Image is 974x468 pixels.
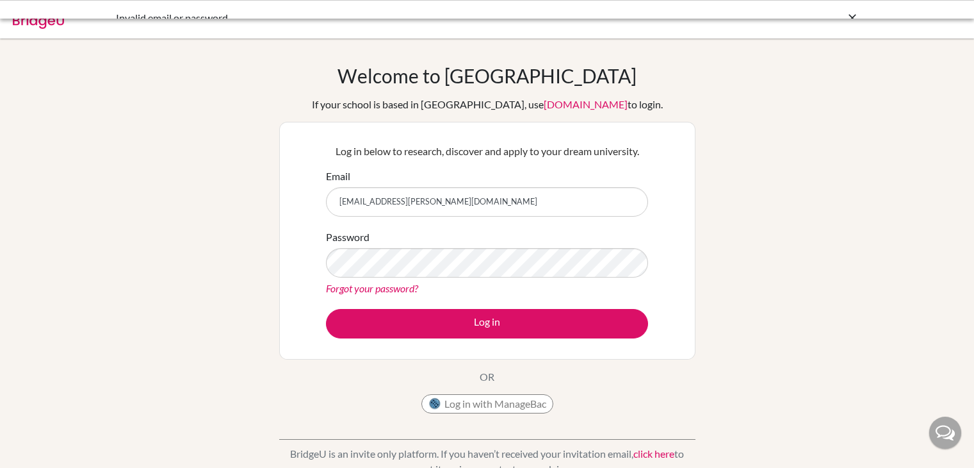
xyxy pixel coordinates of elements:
[326,230,369,245] label: Password
[337,64,637,87] h1: Welcome to [GEOGRAPHIC_DATA]
[116,10,667,26] div: Invalid email or password.
[544,98,628,110] a: [DOMAIN_NAME]
[326,144,648,159] p: Log in below to research, discover and apply to your dream university.
[312,97,663,112] div: If your school is based in [GEOGRAPHIC_DATA], use to login.
[326,309,648,338] button: Log in
[480,369,494,385] p: OR
[326,282,418,294] a: Forgot your password?
[633,447,674,460] a: click here
[326,169,350,184] label: Email
[13,8,64,29] img: Bridge-U
[421,394,553,414] button: Log in with ManageBac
